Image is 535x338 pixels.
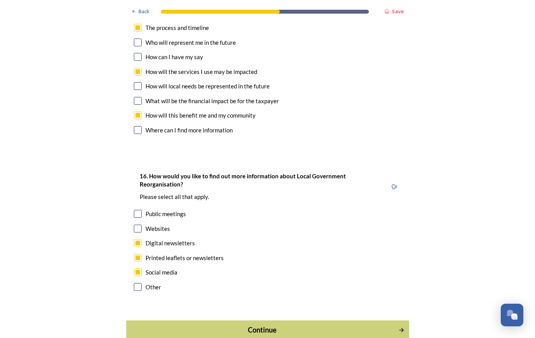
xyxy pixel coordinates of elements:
[146,209,186,218] div: Public meetings
[501,304,523,326] button: Open Chat
[140,173,347,188] strong: 16. How would you like to find out more information about Local Government Reorganisation?
[146,38,236,47] div: Who will represent me in the future
[130,325,394,335] div: Continue
[146,82,270,91] div: How will local needs be represented in the future
[146,97,279,106] div: What will be the financial impact be for the taxpayer
[139,8,149,15] span: Back
[146,111,256,120] div: How will this benefit me and my community
[146,268,177,277] div: Social media
[140,193,382,201] p: Please select all that apply.
[146,23,209,32] div: The process and timeline
[146,253,224,262] div: Printed leaflets or newsletters
[146,126,233,135] div: Where can I find more information
[146,67,257,76] div: How will the services I use may be impacted
[146,224,170,233] div: Websites
[146,239,195,248] div: Digital newsletters
[146,53,203,62] div: How can I have my say
[392,8,404,15] strong: Save
[146,283,161,292] div: Other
